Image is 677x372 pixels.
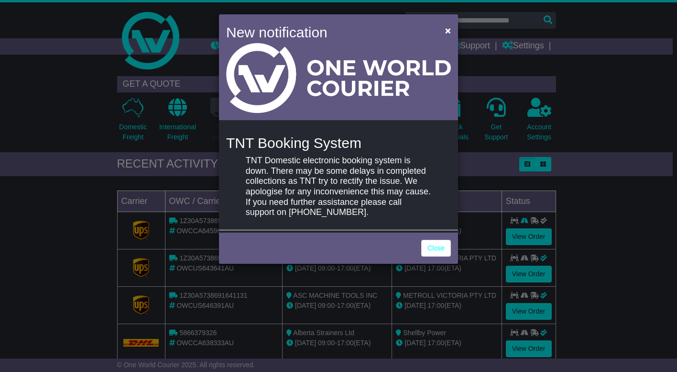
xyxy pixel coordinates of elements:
[445,25,451,36] span: ×
[226,43,451,113] img: Light
[440,21,456,40] button: Close
[226,135,451,151] h4: TNT Booking System
[226,22,431,43] h4: New notification
[246,156,431,218] p: TNT Domestic electronic booking system is down. There may be some delays in completed collections...
[421,240,451,257] a: Close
